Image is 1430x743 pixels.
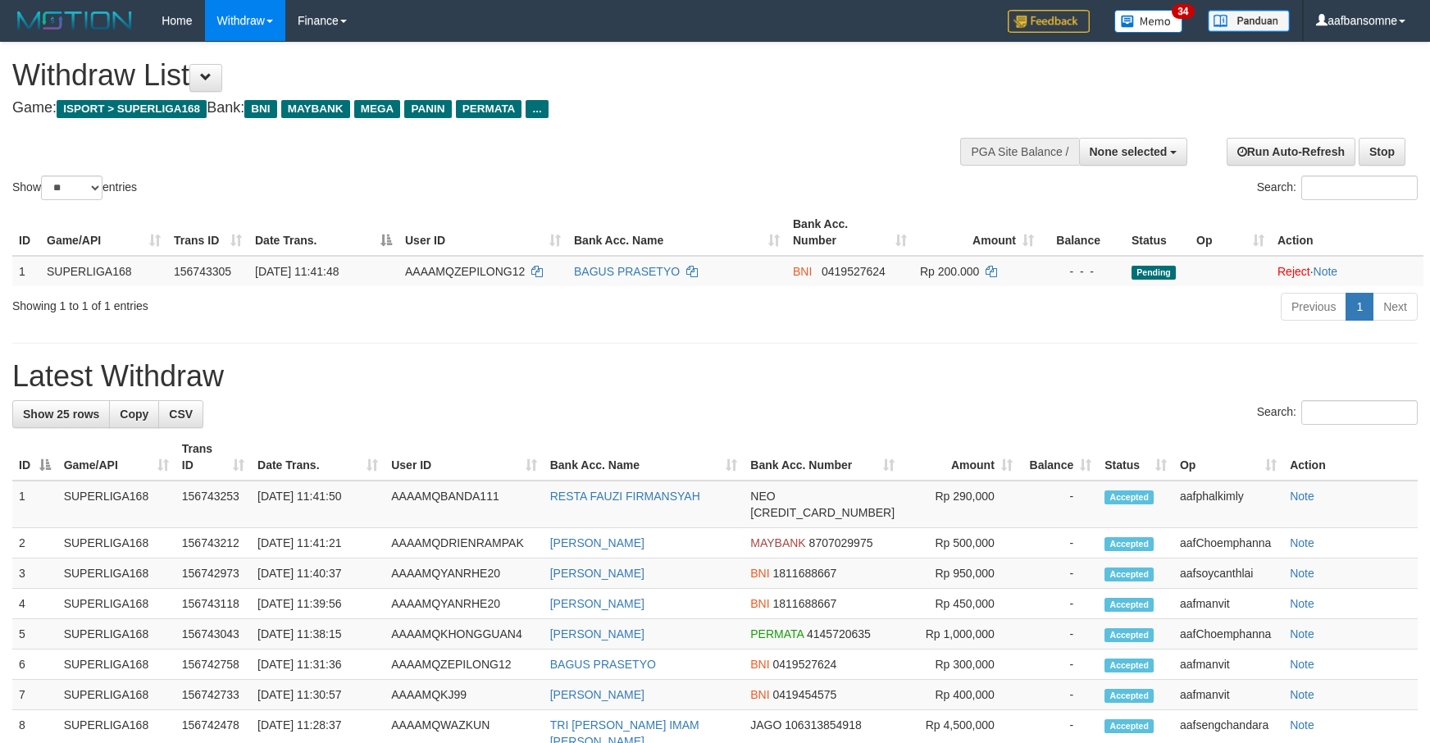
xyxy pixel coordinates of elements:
a: Note [1290,490,1314,503]
a: Note [1290,567,1314,580]
a: Note [1290,627,1314,640]
th: Status [1125,209,1190,256]
td: Rp 500,000 [901,528,1019,558]
img: Feedback.jpg [1008,10,1090,33]
span: Copy 106313854918 to clipboard [785,718,861,732]
td: AAAAMQKHONGGUAN4 [385,619,544,650]
span: BNI [750,658,769,671]
a: Run Auto-Refresh [1227,138,1355,166]
span: Accepted [1104,568,1154,581]
span: BNI [750,688,769,701]
a: Note [1290,658,1314,671]
span: Accepted [1104,598,1154,612]
td: aafChoemphanna [1173,619,1283,650]
a: [PERSON_NAME] [550,688,644,701]
td: - [1019,528,1098,558]
td: SUPERLIGA168 [57,528,175,558]
a: Note [1314,265,1338,278]
a: Stop [1359,138,1405,166]
td: [DATE] 11:39:56 [251,589,385,619]
td: 156743212 [175,528,251,558]
th: Date Trans.: activate to sort column ascending [251,434,385,481]
a: Copy [109,400,159,428]
th: ID: activate to sort column descending [12,434,57,481]
td: Rp 950,000 [901,558,1019,589]
th: ID [12,209,40,256]
input: Search: [1301,400,1418,425]
div: Showing 1 to 1 of 1 entries [12,291,584,314]
select: Showentries [41,175,102,200]
th: Bank Acc. Name: activate to sort column ascending [544,434,745,481]
td: Rp 290,000 [901,481,1019,528]
span: MEGA [354,100,401,118]
td: · [1271,256,1423,286]
td: 156742973 [175,558,251,589]
td: AAAAMQYANRHE20 [385,589,544,619]
label: Show entries [12,175,137,200]
td: aafmanvit [1173,680,1283,710]
td: SUPERLIGA168 [57,680,175,710]
a: [PERSON_NAME] [550,597,644,610]
td: - [1019,481,1098,528]
td: aafmanvit [1173,650,1283,680]
th: Trans ID: activate to sort column ascending [175,434,251,481]
h4: Game: Bank: [12,100,937,116]
a: [PERSON_NAME] [550,536,644,549]
span: None selected [1090,145,1168,158]
img: Button%20Memo.svg [1114,10,1183,33]
img: panduan.png [1208,10,1290,32]
td: 1 [12,481,57,528]
th: Date Trans.: activate to sort column descending [248,209,398,256]
label: Search: [1257,400,1418,425]
td: 156742733 [175,680,251,710]
td: - [1019,650,1098,680]
div: PGA Site Balance / [960,138,1078,166]
td: Rp 300,000 [901,650,1019,680]
span: BNI [750,567,769,580]
th: Status: activate to sort column ascending [1098,434,1173,481]
th: User ID: activate to sort column ascending [398,209,567,256]
td: [DATE] 11:38:15 [251,619,385,650]
input: Search: [1301,175,1418,200]
span: Accepted [1104,628,1154,642]
td: SUPERLIGA168 [57,619,175,650]
th: Action [1271,209,1423,256]
span: Copy 0419454575 to clipboard [773,688,837,701]
th: Action [1283,434,1418,481]
td: Rp 450,000 [901,589,1019,619]
th: Game/API: activate to sort column ascending [40,209,167,256]
td: 1 [12,256,40,286]
a: [PERSON_NAME] [550,567,644,580]
span: Copy 1811688667 to clipboard [773,597,837,610]
td: 5 [12,619,57,650]
td: 7 [12,680,57,710]
span: [DATE] 11:41:48 [255,265,339,278]
th: Bank Acc. Name: activate to sort column ascending [567,209,786,256]
td: SUPERLIGA168 [57,589,175,619]
span: PANIN [404,100,451,118]
td: AAAAMQYANRHE20 [385,558,544,589]
th: Amount: activate to sort column ascending [901,434,1019,481]
span: Accepted [1104,719,1154,733]
th: Op: activate to sort column ascending [1190,209,1271,256]
h1: Withdraw List [12,59,937,92]
td: SUPERLIGA168 [57,481,175,528]
span: Copy 0419527624 to clipboard [773,658,837,671]
span: 34 [1172,4,1194,19]
span: Accepted [1104,490,1154,504]
div: - - - [1047,263,1118,280]
span: CSV [169,408,193,421]
a: RESTA FAUZI FIRMANSYAH [550,490,700,503]
span: Copy 1811688667 to clipboard [773,567,837,580]
th: Op: activate to sort column ascending [1173,434,1283,481]
td: 156742758 [175,650,251,680]
td: [DATE] 11:40:37 [251,558,385,589]
td: SUPERLIGA168 [57,558,175,589]
span: Pending [1132,266,1176,280]
td: SUPERLIGA168 [40,256,167,286]
td: 2 [12,528,57,558]
span: 156743305 [174,265,231,278]
span: Show 25 rows [23,408,99,421]
a: 1 [1346,293,1373,321]
th: Balance [1041,209,1125,256]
